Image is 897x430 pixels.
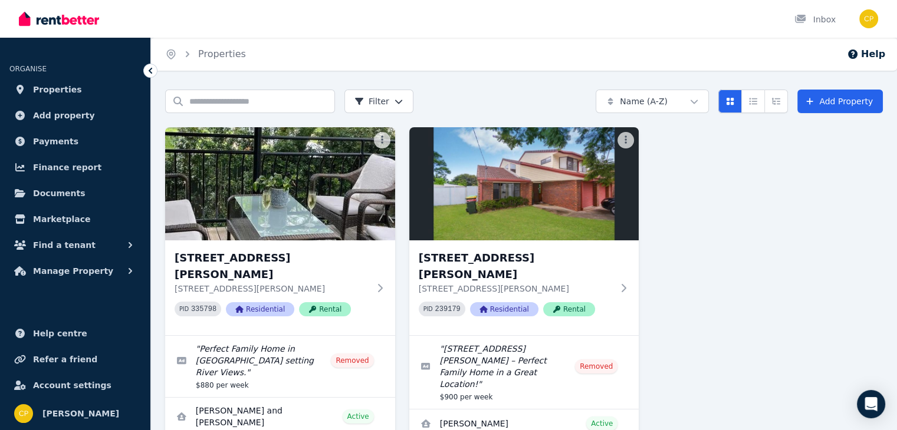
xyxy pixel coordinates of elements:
[9,156,141,179] a: Finance report
[33,264,113,278] span: Manage Property
[9,78,141,101] a: Properties
[409,336,639,409] a: Edit listing: 62 McPhail Avenue, Kingscliff – Perfect Family Home in a Great Location!
[299,302,351,316] span: Rental
[175,283,369,295] p: [STREET_ADDRESS][PERSON_NAME]
[9,130,141,153] a: Payments
[470,302,538,316] span: Residential
[175,250,369,283] h3: [STREET_ADDRESS][PERSON_NAME]
[419,250,613,283] h3: [STREET_ADDRESS][PERSON_NAME]
[620,95,668,107] span: Name (A-Z)
[718,90,742,113] button: Card view
[151,38,260,71] nav: Breadcrumb
[9,348,141,371] a: Refer a friend
[859,9,878,28] img: Carolyn Prichard
[409,127,639,335] a: 62 McPhail Avenue, Kingscliff[STREET_ADDRESS][PERSON_NAME][STREET_ADDRESS][PERSON_NAME]PID 239179...
[344,90,413,113] button: Filter
[14,404,33,423] img: Carolyn Prichard
[33,108,95,123] span: Add property
[19,10,99,28] img: RentBetter
[847,47,885,61] button: Help
[179,306,189,312] small: PID
[198,48,246,59] a: Properties
[409,127,639,240] img: 62 McPhail Avenue, Kingscliff
[543,302,595,316] span: Rental
[9,233,141,257] button: Find a tenant
[741,90,765,113] button: Compact list view
[374,132,390,148] button: More options
[226,302,294,316] span: Residential
[191,305,216,313] code: 335798
[857,390,885,418] div: Open Intercom Messenger
[718,90,788,113] div: View options
[794,14,836,25] div: Inbox
[33,352,97,366] span: Refer a friend
[419,283,613,295] p: [STREET_ADDRESS][PERSON_NAME]
[33,186,86,200] span: Documents
[165,336,395,397] a: Edit listing: Perfect Family Home in Tranquil Village setting River Views.
[354,95,389,107] span: Filter
[42,406,119,421] span: [PERSON_NAME]
[423,306,433,312] small: PID
[165,127,395,240] img: 13 Bawden Lane, Tumbulgum
[596,90,709,113] button: Name (A-Z)
[33,160,101,174] span: Finance report
[33,238,96,252] span: Find a tenant
[9,104,141,127] a: Add property
[33,134,78,148] span: Payments
[797,90,883,113] a: Add Property
[33,212,90,226] span: Marketplace
[33,82,82,97] span: Properties
[9,181,141,205] a: Documents
[9,322,141,345] a: Help centre
[617,132,634,148] button: More options
[9,259,141,283] button: Manage Property
[33,326,87,340] span: Help centre
[33,378,111,392] span: Account settings
[9,65,47,73] span: ORGANISE
[435,305,461,313] code: 239179
[9,373,141,397] a: Account settings
[764,90,788,113] button: Expanded list view
[165,127,395,335] a: 13 Bawden Lane, Tumbulgum[STREET_ADDRESS][PERSON_NAME][STREET_ADDRESS][PERSON_NAME]PID 335798Resi...
[9,207,141,231] a: Marketplace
